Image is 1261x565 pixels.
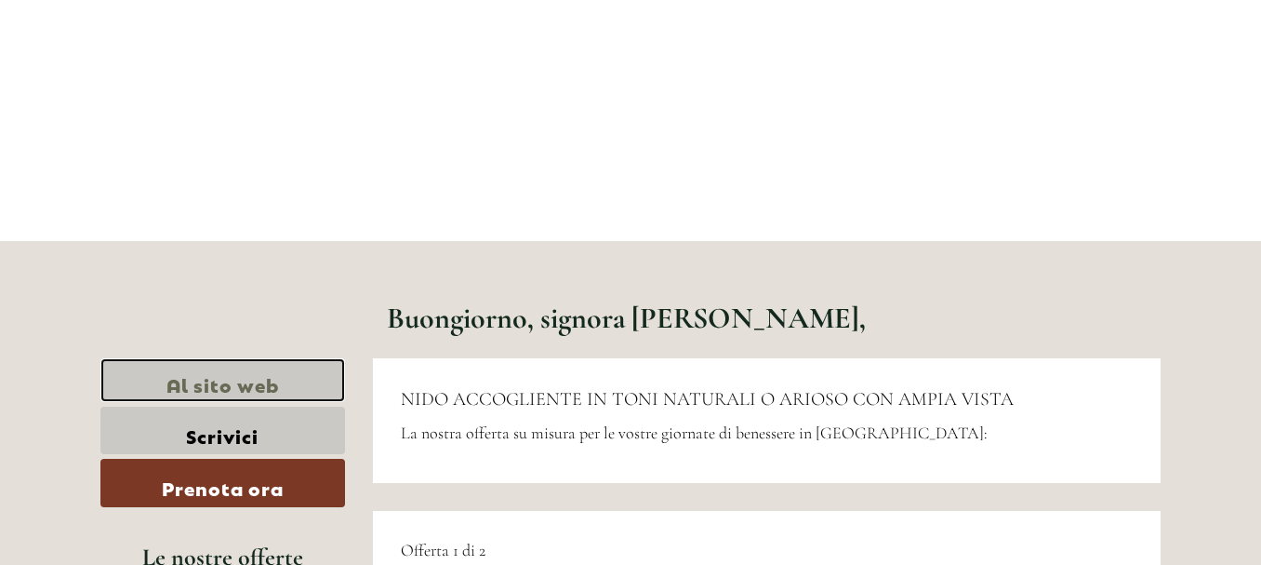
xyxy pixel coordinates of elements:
[28,55,131,67] font: [GEOGRAPHIC_DATA]
[401,388,1014,410] font: NIDO ACCOGLIENTE IN TONI NATURALI O ARIOSO CON AMPIA VISTA
[100,358,345,403] a: Al sito web
[186,421,259,447] font: Scrivici
[401,540,485,560] font: Offerta 1 di 2
[28,70,206,88] font: Salve, come possiamo aiutarla?
[631,490,704,516] font: Inviare
[387,300,866,336] font: Buongiorno, signora [PERSON_NAME],
[166,370,279,397] font: Al sito web
[100,459,345,506] a: Prenota ora
[100,407,345,454] a: Scrivici
[337,20,396,38] font: Giovedì
[162,474,284,500] font: Prenota ora
[401,423,988,443] font: La nostra offerta su misura per le vostre giornate di benessere in [GEOGRAPHIC_DATA]:
[603,476,733,523] button: Inviare
[189,90,206,101] font: 20:41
